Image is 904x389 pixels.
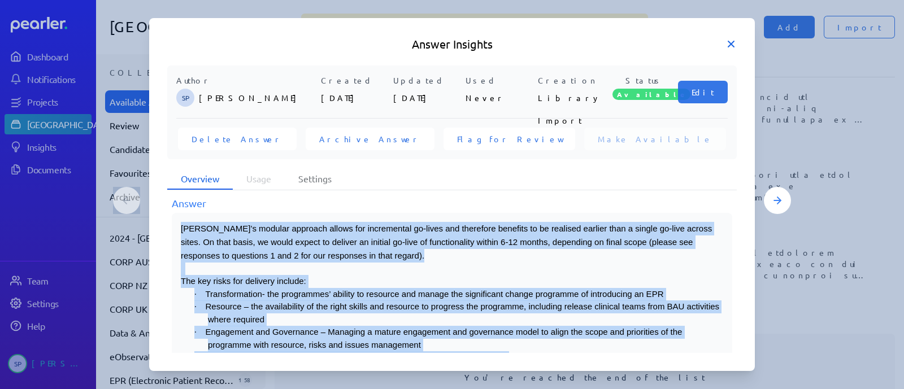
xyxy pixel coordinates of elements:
[678,81,728,103] button: Edit
[321,75,389,86] p: Created
[167,168,233,190] li: Overview
[178,128,297,150] button: Delete Answer
[466,86,533,109] p: Never
[176,75,316,86] p: Author
[233,168,285,190] li: Usage
[612,89,690,100] span: Available
[206,327,683,349] span: Engagement and Governance – Managing a mature engagement and governance model to align the scope ...
[598,133,712,145] span: Make Available
[285,168,345,190] li: Settings
[610,75,678,86] p: Status
[167,36,737,52] h5: Answer Insights
[538,86,606,109] p: Library Import
[393,75,461,86] p: Updated
[194,327,206,336] span: ·
[181,276,306,286] span: The key risks for delivery include:
[199,86,316,109] p: [PERSON_NAME]
[181,224,712,260] span: [PERSON_NAME]’s modular approach allows for incremental go-lives and therefore benefits to be rea...
[172,195,732,211] div: Answer
[538,75,606,86] p: Creation
[206,301,720,324] span: Resource – the availability of the right skills and resource to progress the programme, including...
[319,133,421,145] span: Archive Answer
[321,86,389,109] p: [DATE]
[206,289,664,299] span: Transformation- the programmes’ ability to resource and manage the significant change programme o...
[194,302,206,311] span: ·
[444,128,575,150] button: Flag for Review
[306,128,434,150] button: Archive Answer
[113,187,140,214] button: Previous Answer
[393,86,461,109] p: [DATE]
[584,128,726,150] button: Make Available
[764,187,791,214] button: Next Answer
[194,290,206,299] span: ·
[206,352,507,362] span: Data Quality – the quality of any data that may need to be migrated or integrated
[457,133,562,145] span: Flag for Review
[692,86,714,98] span: Edit
[466,75,533,86] p: Used
[192,133,283,145] span: Delete Answer
[176,89,194,107] span: Sarah Pendlebury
